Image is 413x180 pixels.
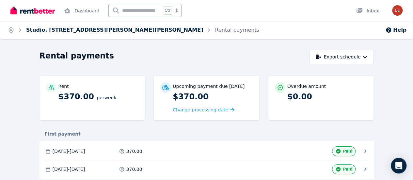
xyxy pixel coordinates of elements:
[310,50,374,64] button: Export schedule
[392,5,403,16] img: Wanyu Ren
[356,8,379,14] div: Inbox
[173,83,245,90] p: Upcoming payment due [DATE]
[53,148,85,155] span: [DATE] - [DATE]
[173,106,228,113] span: Change processing date
[215,27,259,33] a: Rental payments
[97,95,116,100] span: per Week
[58,83,69,90] p: Rent
[163,6,173,15] span: Ctrl
[287,91,367,102] p: $0.00
[173,91,253,102] p: $370.00
[40,131,374,137] div: First payment
[58,91,138,102] p: $370.00
[53,166,85,172] span: [DATE] - [DATE]
[343,167,352,172] span: Paid
[126,148,142,155] span: 370.00
[10,6,55,15] img: RentBetter
[343,149,352,154] span: Paid
[126,166,142,172] span: 370.00
[287,83,326,90] p: Overdue amount
[26,27,203,33] a: Studio, [STREET_ADDRESS][PERSON_NAME][PERSON_NAME]
[391,158,406,173] div: Open Intercom Messenger
[176,8,178,13] span: k
[40,51,114,61] h1: Rental payments
[173,106,234,113] a: Change processing date
[385,26,406,34] button: Help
